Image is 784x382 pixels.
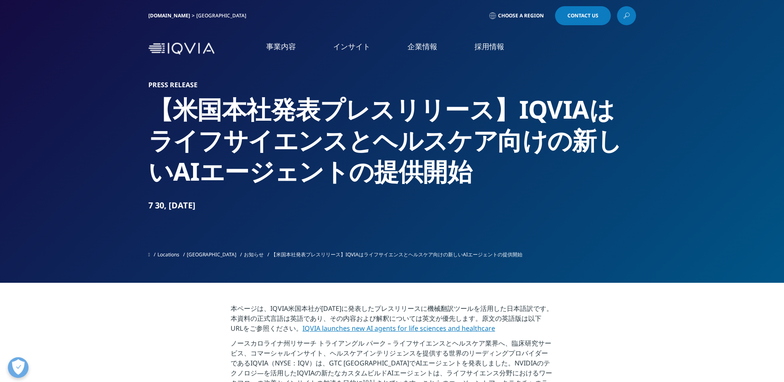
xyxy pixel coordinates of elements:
[8,357,29,378] button: 優先設定センターを開く
[266,41,296,52] a: 事業内容
[148,81,636,89] h1: Press Release
[271,251,522,258] span: 【米国本社発表プレスリリース】IQVIAはライフサイエンスとヘルスケア向けの新しいAIエージェントの提供開始
[407,41,437,52] a: 企業情報
[148,94,636,187] h2: 【米国本社発表プレスリリース】IQVIAはライフサイエンスとヘルスケア向けの新しいAIエージェントの提供開始
[303,324,495,333] a: IQVIA launches new AI agents for life sciences and healthcare
[148,200,636,211] div: 7 30, [DATE]
[196,12,250,19] div: [GEOGRAPHIC_DATA]
[157,251,179,258] a: Locations
[567,13,598,18] span: Contact Us
[555,6,611,25] a: Contact Us
[218,29,636,68] nav: Primary
[148,12,190,19] a: [DOMAIN_NAME]
[231,303,553,338] p: 本ページは、IQVIA米国本社が[DATE]に発表したプレスリリースに機械翻訳ツールを活用した日本語訳です。本資料の正式言語は英語であり、その内容および解釈については英文が優先します。原文の英語...
[474,41,504,52] a: 採用情報
[498,12,544,19] span: Choose a Region
[187,251,236,258] a: [GEOGRAPHIC_DATA]
[333,41,370,52] a: インサイト
[244,251,264,258] a: お知らせ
